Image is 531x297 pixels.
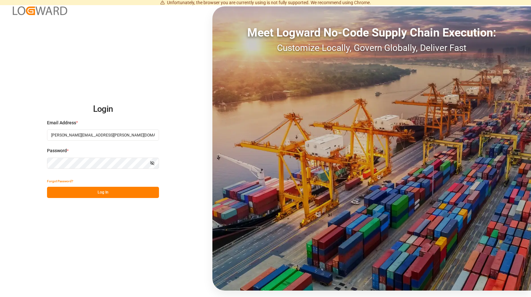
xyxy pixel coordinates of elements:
[47,176,73,187] button: Forgot Password?
[47,147,67,154] span: Password
[47,120,76,126] span: Email Address
[212,41,531,55] div: Customize Locally, Govern Globally, Deliver Fast
[47,129,159,141] input: Enter your email
[212,24,531,41] div: Meet Logward No-Code Supply Chain Execution:
[47,99,159,120] h2: Login
[13,6,67,15] img: Logward_new_orange.png
[47,187,159,198] button: Log In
